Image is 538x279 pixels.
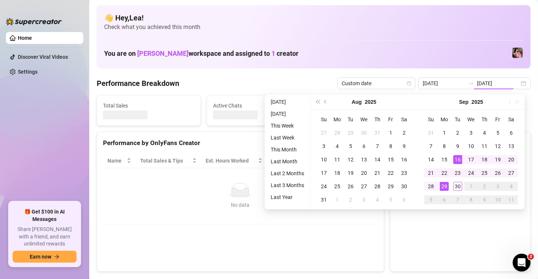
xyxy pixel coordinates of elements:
[18,54,68,60] a: Discover Viral Videos
[528,254,534,260] span: 2
[103,102,194,110] span: Total Sales
[477,79,519,87] input: End date
[423,79,465,87] input: Start date
[316,154,377,168] th: Chat Conversion
[97,78,179,89] h4: Performance Breakdown
[267,154,317,168] th: Sales / Hour
[6,18,62,25] img: logo-BBDzfeDw.svg
[271,49,275,57] span: 1
[30,254,51,260] span: Earn now
[54,254,59,259] span: arrow-right
[407,81,411,86] span: calendar
[512,48,523,58] img: Nanner
[396,138,524,148] div: Sales by OnlyFans Creator
[140,157,191,165] span: Total Sales & Tips
[104,49,299,58] h1: You are on workspace and assigned to creator
[271,157,306,165] span: Sales / Hour
[103,138,378,148] div: Performance by OnlyFans Creator
[104,13,523,23] h4: 👋 Hey, Lea !
[13,251,77,263] button: Earn nowarrow-right
[13,226,77,248] span: Share [PERSON_NAME] with a friend, and earn unlimited rewards
[103,154,136,168] th: Name
[213,102,305,110] span: Active Chats
[468,80,474,86] span: swap-right
[13,208,77,223] span: 🎁 Get $100 in AI Messages
[323,102,415,110] span: Messages Sent
[18,35,32,41] a: Home
[107,157,125,165] span: Name
[321,157,367,165] span: Chat Conversion
[468,80,474,86] span: to
[18,69,38,75] a: Settings
[104,23,523,31] span: Check what you achieved this month
[137,49,189,57] span: [PERSON_NAME]
[206,157,257,165] div: Est. Hours Worked
[110,201,370,209] div: No data
[513,254,531,272] iframe: Intercom live chat
[342,78,411,89] span: Custom date
[136,154,201,168] th: Total Sales & Tips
